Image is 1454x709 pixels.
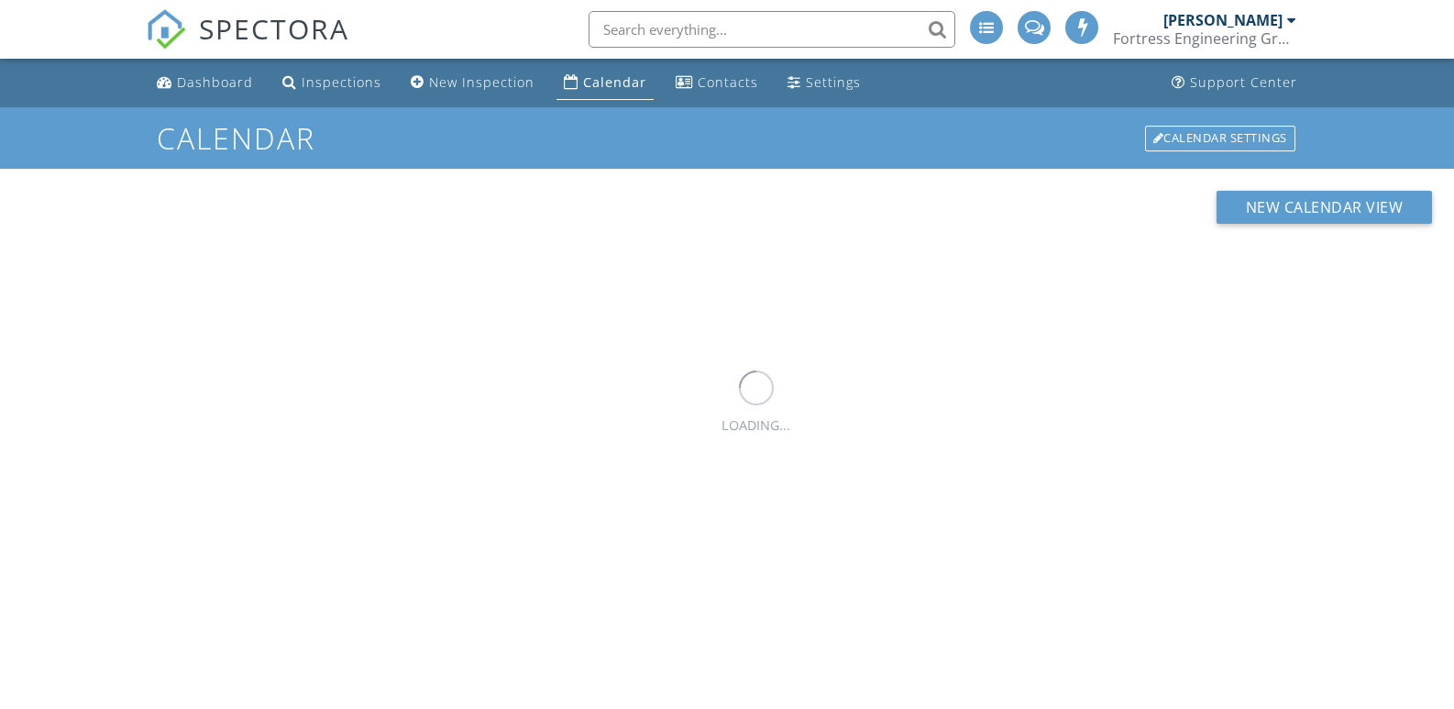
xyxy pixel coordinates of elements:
div: [PERSON_NAME] [1163,11,1283,29]
div: Support Center [1190,73,1297,91]
a: Inspections [275,66,389,100]
a: Support Center [1164,66,1305,100]
a: Settings [780,66,868,100]
h1: Calendar [157,122,1296,154]
img: The Best Home Inspection Software - Spectora [146,9,186,50]
a: Calendar [556,66,654,100]
input: Search everything... [589,11,955,48]
div: Dashboard [177,73,253,91]
div: Contacts [698,73,758,91]
a: Calendar Settings [1143,124,1297,153]
a: SPECTORA [146,25,349,63]
a: Dashboard [149,66,260,100]
div: Fortress Engineering Group LLC [1113,29,1296,48]
button: New Calendar View [1217,191,1433,224]
a: New Inspection [403,66,542,100]
div: Calendar Settings [1145,126,1295,151]
div: Inspections [302,73,381,91]
div: Calendar [583,73,646,91]
div: LOADING... [721,415,790,436]
div: Settings [806,73,861,91]
div: New Inspection [429,73,534,91]
a: Contacts [668,66,766,100]
span: SPECTORA [199,9,349,48]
